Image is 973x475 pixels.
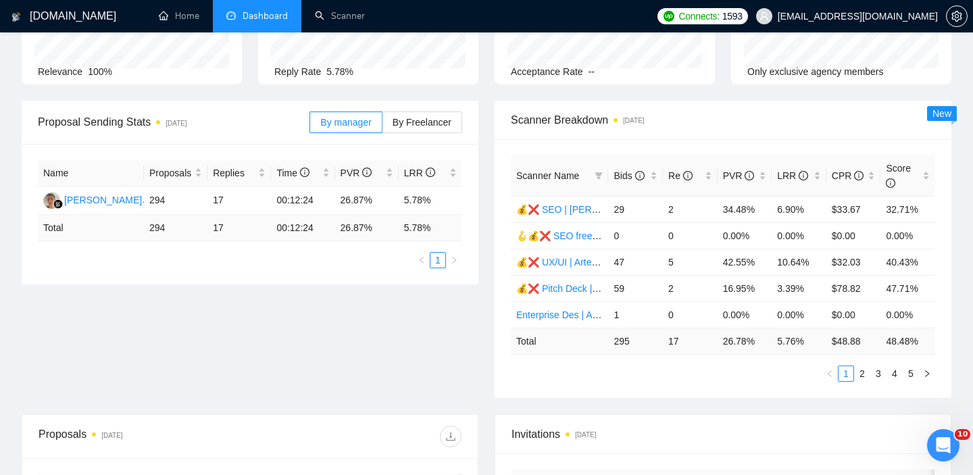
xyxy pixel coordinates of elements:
[826,196,881,222] td: $33.67
[207,186,271,215] td: 17
[399,186,462,215] td: 5.78%
[826,249,881,275] td: $32.03
[772,249,826,275] td: 10.64%
[886,178,895,188] span: info-circle
[399,215,462,241] td: 5.78 %
[826,301,881,328] td: $0.00
[512,426,934,443] span: Invitations
[854,366,870,382] li: 2
[826,328,881,354] td: $ 48.88
[149,166,192,180] span: Proposals
[320,117,371,128] span: By manager
[608,249,663,275] td: 47
[826,222,881,249] td: $0.00
[663,328,718,354] td: 17
[919,366,935,382] li: Next Page
[663,275,718,301] td: 2
[683,171,693,180] span: info-circle
[213,166,255,180] span: Replies
[663,301,718,328] td: 0
[880,196,935,222] td: 32.71%
[335,215,399,241] td: 26.87 %
[64,193,142,207] div: [PERSON_NAME]
[886,163,911,189] span: Score
[341,168,372,178] span: PVR
[946,5,968,27] button: setting
[43,192,60,209] img: JS
[919,366,935,382] button: right
[516,204,678,215] a: 💰❌ SEO | [PERSON_NAME] | 20.11
[946,11,968,22] a: setting
[678,9,719,24] span: Connects:
[511,111,935,128] span: Scanner Breakdown
[635,171,645,180] span: info-circle
[88,66,112,77] span: 100%
[668,170,693,181] span: Re
[614,170,644,181] span: Bids
[446,252,462,268] li: Next Page
[923,370,931,378] span: right
[404,168,435,178] span: LRR
[589,66,595,77] span: --
[207,215,271,241] td: 17
[446,252,462,268] button: right
[440,426,461,447] button: download
[772,328,826,354] td: 5.76 %
[226,11,236,20] span: dashboard
[772,275,826,301] td: 3.39%
[53,199,63,209] img: gigradar-bm.png
[822,366,838,382] li: Previous Page
[826,275,881,301] td: $78.82
[777,170,808,181] span: LRR
[414,252,430,268] li: Previous Page
[511,66,583,77] span: Acceptance Rate
[608,301,663,328] td: 1
[664,11,674,22] img: upwork-logo.png
[608,222,663,249] td: 0
[839,366,853,381] a: 1
[166,120,186,127] time: [DATE]
[315,10,365,22] a: searchScanner
[144,160,207,186] th: Proposals
[516,230,787,241] a: 🪝💰❌ SEO free Audit | [PERSON_NAME] | 20.11 | "free audit"
[393,117,451,128] span: By Freelancer
[159,10,199,22] a: homeHome
[430,252,446,268] li: 1
[144,186,207,215] td: 294
[718,301,772,328] td: 0.00%
[38,160,144,186] th: Name
[718,275,772,301] td: 16.95%
[903,366,919,382] li: 5
[772,301,826,328] td: 0.00%
[880,328,935,354] td: 48.48 %
[207,160,271,186] th: Replies
[871,366,886,381] a: 3
[608,196,663,222] td: 29
[430,253,445,268] a: 1
[595,172,603,180] span: filter
[243,10,288,22] span: Dashboard
[326,66,353,77] span: 5.78%
[516,257,724,268] a: 💰❌ UX/UI | Artem | 27.11 тимчасово вимкнула
[718,222,772,249] td: 0.00%
[903,366,918,381] a: 5
[880,301,935,328] td: 0.00%
[271,215,334,241] td: 00:12:24
[608,275,663,301] td: 59
[718,249,772,275] td: 42.55%
[932,108,951,119] span: New
[718,196,772,222] td: 34.48%
[772,222,826,249] td: 0.00%
[441,431,461,442] span: download
[414,252,430,268] button: left
[276,168,309,178] span: Time
[759,11,769,21] span: user
[955,429,970,440] span: 10
[663,222,718,249] td: 0
[826,370,834,378] span: left
[887,366,903,382] li: 4
[838,366,854,382] li: 1
[854,171,864,180] span: info-circle
[335,186,399,215] td: 26.87%
[855,366,870,381] a: 2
